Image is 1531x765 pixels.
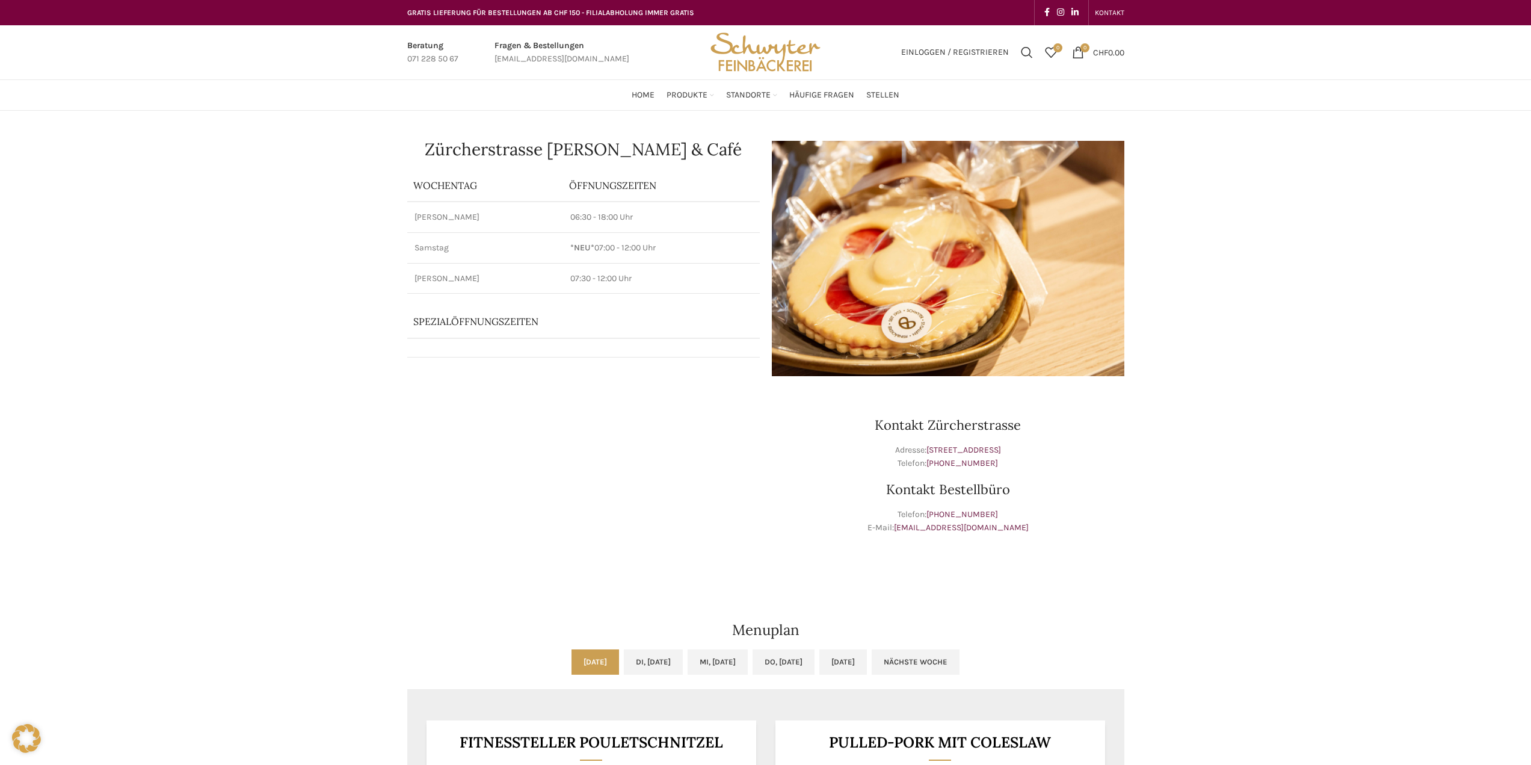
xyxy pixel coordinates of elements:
[706,46,824,57] a: Site logo
[414,242,556,254] p: Samstag
[1093,47,1124,57] bdi: 0.00
[632,83,655,107] a: Home
[1053,43,1062,52] span: 0
[894,522,1029,533] a: [EMAIL_ADDRESS][DOMAIN_NAME]
[632,90,655,101] span: Home
[1080,43,1089,52] span: 0
[872,649,960,675] a: Nächste Woche
[624,649,683,675] a: Di, [DATE]
[1053,4,1068,21] a: Instagram social link
[772,418,1124,432] h3: Kontakt Zürcherstrasse
[866,90,899,101] span: Stellen
[414,211,556,223] p: [PERSON_NAME]
[866,83,899,107] a: Stellen
[789,83,854,107] a: Häufige Fragen
[570,242,752,254] p: 07:00 - 12:00 Uhr
[1041,4,1053,21] a: Facebook social link
[926,445,1001,455] a: [STREET_ADDRESS]
[1095,1,1124,25] a: KONTAKT
[413,315,720,328] p: Spezialöffnungszeiten
[571,649,619,675] a: [DATE]
[772,508,1124,535] p: Telefon: E-Mail:
[790,735,1090,750] h3: Pulled-Pork mit Coleslaw
[407,8,694,17] span: GRATIS LIEFERUNG FÜR BESTELLUNGEN AB CHF 150 - FILIALABHOLUNG IMMER GRATIS
[407,141,760,158] h1: Zürcherstrasse [PERSON_NAME] & Café
[570,273,752,285] p: 07:30 - 12:00 Uhr
[570,211,752,223] p: 06:30 - 18:00 Uhr
[1068,4,1082,21] a: Linkedin social link
[926,458,998,468] a: [PHONE_NUMBER]
[753,649,815,675] a: Do, [DATE]
[407,388,760,569] iframe: schwyter zürcherstrasse 33
[1039,40,1063,64] div: Meine Wunschliste
[667,90,707,101] span: Produkte
[726,83,777,107] a: Standorte
[667,83,714,107] a: Produkte
[1039,40,1063,64] a: 0
[413,179,558,192] p: Wochentag
[688,649,748,675] a: Mi, [DATE]
[1015,40,1039,64] a: Suchen
[895,40,1015,64] a: Einloggen / Registrieren
[1066,40,1130,64] a: 0 CHF0.00
[414,273,556,285] p: [PERSON_NAME]
[706,25,824,79] img: Bäckerei Schwyter
[494,39,629,66] a: Infobox link
[401,83,1130,107] div: Main navigation
[407,39,458,66] a: Infobox link
[441,735,741,750] h3: Fitnessteller Pouletschnitzel
[901,48,1009,57] span: Einloggen / Registrieren
[772,444,1124,471] p: Adresse: Telefon:
[789,90,854,101] span: Häufige Fragen
[726,90,771,101] span: Standorte
[407,623,1124,637] h2: Menuplan
[926,509,998,519] a: [PHONE_NUMBER]
[1093,47,1108,57] span: CHF
[1089,1,1130,25] div: Secondary navigation
[569,179,753,192] p: ÖFFNUNGSZEITEN
[1095,8,1124,17] span: KONTAKT
[819,649,867,675] a: [DATE]
[772,483,1124,496] h3: Kontakt Bestellbüro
